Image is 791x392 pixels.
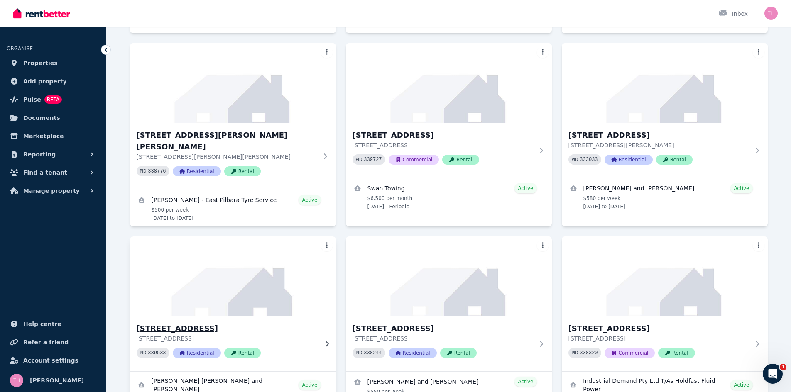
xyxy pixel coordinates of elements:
[7,55,99,71] a: Properties
[442,155,479,165] span: Rental
[562,236,768,316] img: unit 1/3 Sandhill Street, Wedgefield
[23,95,41,105] span: Pulse
[321,46,333,58] button: More options
[30,375,84,385] span: [PERSON_NAME]
[23,149,56,159] span: Reporting
[7,316,99,332] a: Help centre
[753,46,764,58] button: More options
[364,157,382,163] code: 339727
[353,323,534,334] h3: [STREET_ADDRESS]
[605,348,655,358] span: Commercial
[10,374,23,387] img: Tamara Heald
[148,168,166,174] code: 338776
[23,76,67,86] span: Add property
[7,164,99,181] button: Find a tenant
[356,157,362,162] small: PID
[130,43,336,123] img: 10 Warman Avenue, Newman
[353,334,534,343] p: [STREET_ADDRESS]
[562,236,768,371] a: unit 1/3 Sandhill Street, Wedgefield[STREET_ADDRESS][STREET_ADDRESS]PID 338320CommercialRental
[568,334,749,343] p: [STREET_ADDRESS]
[572,157,578,162] small: PID
[7,73,99,90] a: Add property
[7,183,99,199] button: Manage property
[389,348,437,358] span: Residential
[346,236,552,316] img: 54B Balfour Road, Swan View
[605,155,653,165] span: Residential
[580,157,598,163] code: 333033
[763,364,783,384] iframe: Intercom live chat
[568,323,749,334] h3: [STREET_ADDRESS]
[140,351,147,355] small: PID
[364,350,382,356] code: 338244
[23,131,64,141] span: Marketplace
[753,240,764,251] button: More options
[353,129,534,141] h3: [STREET_ADDRESS]
[7,91,99,108] a: PulseBETA
[537,240,549,251] button: More options
[658,348,695,358] span: Rental
[23,337,69,347] span: Refer a friend
[719,10,748,18] div: Inbox
[137,334,318,343] p: [STREET_ADDRESS]
[7,146,99,163] button: Reporting
[23,58,58,68] span: Properties
[568,141,749,149] p: [STREET_ADDRESS][PERSON_NAME]
[23,186,80,196] span: Manage property
[130,236,336,371] a: 27 Macquarie Drive, Australind[STREET_ADDRESS][STREET_ADDRESS]PID 339533ResidentialRental
[440,348,477,358] span: Rental
[764,7,778,20] img: Tamara Heald
[224,166,261,176] span: Rental
[13,7,70,19] img: RentBetter
[137,129,318,153] h3: [STREET_ADDRESS][PERSON_NAME][PERSON_NAME]
[568,129,749,141] h3: [STREET_ADDRESS]
[23,355,78,365] span: Account settings
[130,190,336,226] a: View details for Craig Clayton - East Pilbara Tyre Service
[23,319,61,329] span: Help centre
[148,350,166,356] code: 339533
[7,334,99,351] a: Refer a friend
[23,113,60,123] span: Documents
[44,95,62,104] span: BETA
[7,110,99,126] a: Documents
[572,351,578,355] small: PID
[346,178,552,215] a: View details for Swan Towing
[130,43,336,190] a: 10 Warman Avenue, Newman[STREET_ADDRESS][PERSON_NAME][PERSON_NAME][STREET_ADDRESS][PERSON_NAME][P...
[140,169,147,173] small: PID
[7,128,99,144] a: Marketplace
[7,46,33,51] span: ORGANISE
[580,350,598,356] code: 338320
[137,323,318,334] h3: [STREET_ADDRESS]
[346,43,552,123] img: 15 Muros Place, Midvale
[780,364,786,370] span: 1
[173,348,221,358] span: Residential
[356,351,362,355] small: PID
[346,236,552,371] a: 54B Balfour Road, Swan View[STREET_ADDRESS][STREET_ADDRESS]PID 338244ResidentialRental
[562,178,768,215] a: View details for Mark Radalj and Jessica Gill
[537,46,549,58] button: More options
[224,348,261,358] span: Rental
[125,234,341,318] img: 27 Macquarie Drive, Australind
[7,352,99,369] a: Account settings
[346,43,552,178] a: 15 Muros Place, Midvale[STREET_ADDRESS][STREET_ADDRESS]PID 339727CommercialRental
[137,153,318,161] p: [STREET_ADDRESS][PERSON_NAME][PERSON_NAME]
[656,155,693,165] span: Rental
[23,168,67,178] span: Find a tenant
[353,141,534,149] p: [STREET_ADDRESS]
[173,166,221,176] span: Residential
[562,43,768,123] img: 24 Romani Court, Lockridge
[389,155,439,165] span: Commercial
[321,240,333,251] button: More options
[562,43,768,178] a: 24 Romani Court, Lockridge[STREET_ADDRESS][STREET_ADDRESS][PERSON_NAME]PID 333033ResidentialRental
